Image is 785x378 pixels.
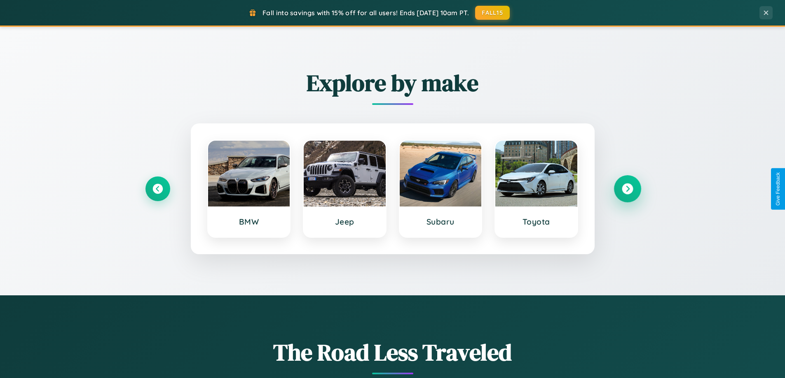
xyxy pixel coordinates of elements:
[145,67,640,99] h2: Explore by make
[475,6,510,20] button: FALL15
[504,217,569,227] h3: Toyota
[262,9,469,17] span: Fall into savings with 15% off for all users! Ends [DATE] 10am PT.
[775,172,781,206] div: Give Feedback
[408,217,473,227] h3: Subaru
[145,336,640,368] h1: The Road Less Traveled
[312,217,377,227] h3: Jeep
[216,217,282,227] h3: BMW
